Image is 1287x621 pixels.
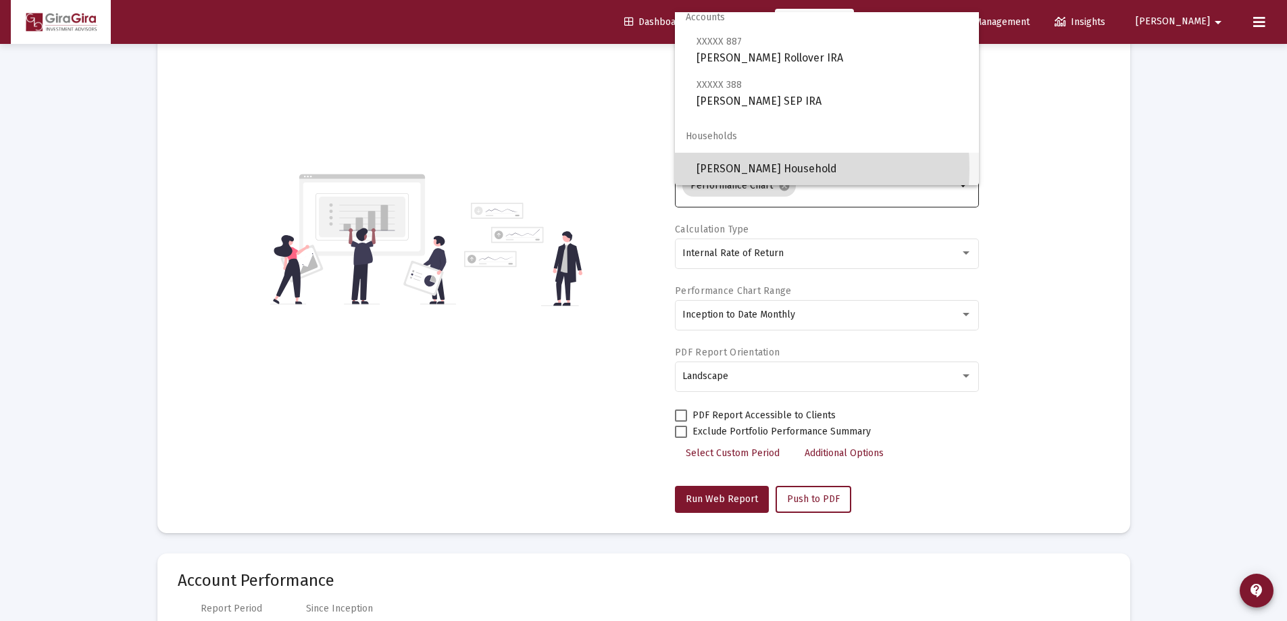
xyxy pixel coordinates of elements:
[178,574,1110,587] mat-card-title: Account Performance
[778,180,790,192] mat-icon: cancel
[1119,8,1242,35] button: [PERSON_NAME]
[697,33,968,66] span: [PERSON_NAME] Rollover IRA
[675,120,979,153] span: Households
[697,36,742,47] span: XXXXX 887
[929,9,1040,36] a: Data Management
[21,9,101,36] img: Dashboard
[692,424,871,440] span: Exclude Portfolio Performance Summary
[1210,9,1226,36] mat-icon: arrow_drop_down
[697,76,968,109] span: [PERSON_NAME] SEP IRA
[270,172,456,306] img: reporting
[956,178,972,194] mat-icon: arrow_drop_down
[697,153,968,185] span: [PERSON_NAME] Household
[1055,16,1105,28] span: Insights
[1248,582,1265,599] mat-icon: contact_support
[1136,16,1210,28] span: [PERSON_NAME]
[201,602,262,616] div: Report Period
[1044,9,1116,36] a: Insights
[682,370,728,382] span: Landscape
[306,602,373,616] div: Since Inception
[805,447,884,459] span: Additional Options
[682,247,784,259] span: Internal Rate of Return
[682,175,796,197] mat-chip: Performance Chart
[787,493,840,505] span: Push to PDF
[464,203,582,306] img: reporting-alt
[940,16,1030,28] span: Data Management
[857,9,926,36] a: Clients
[675,347,780,358] label: PDF Report Orientation
[675,224,749,235] label: Calculation Type
[775,9,854,36] a: Reporting
[624,16,685,28] span: Dashboard
[692,407,836,424] span: PDF Report Accessible to Clients
[776,486,851,513] button: Push to PDF
[686,493,758,505] span: Run Web Report
[675,285,791,297] label: Performance Chart Range
[682,309,795,320] span: Inception to Date Monthly
[699,9,772,36] a: Revenue
[682,172,956,199] mat-chip-list: Selection
[675,486,769,513] button: Run Web Report
[675,1,979,34] span: Accounts
[686,447,780,459] span: Select Custom Period
[697,79,742,91] span: XXXXX 388
[613,9,696,36] a: Dashboard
